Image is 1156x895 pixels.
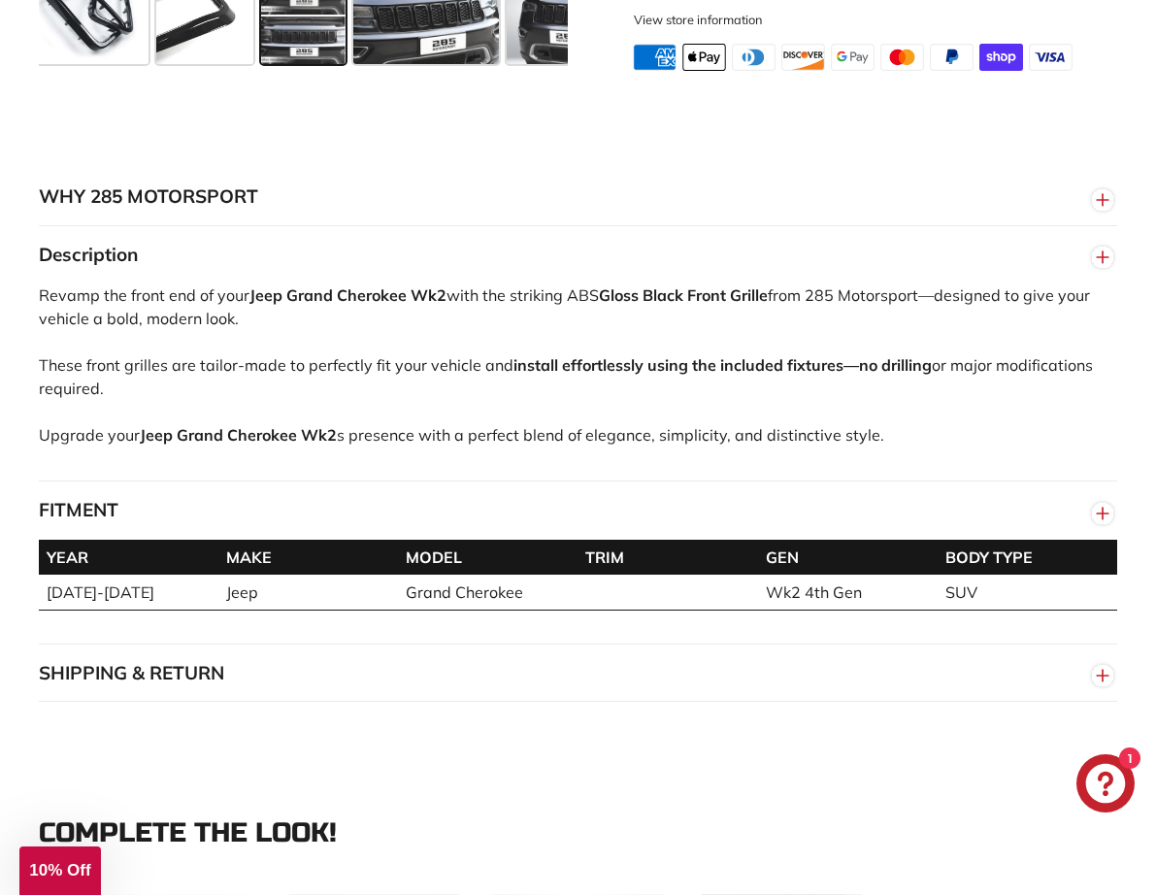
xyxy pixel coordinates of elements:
strong: Gloss Black Front Grille [599,285,768,305]
th: MAKE [218,540,398,575]
th: YEAR [39,540,218,575]
strong: install effortlessly using the included fixtures—no drilling [513,355,932,375]
td: Grand Cherokee [398,575,578,611]
span: 10% Off [29,861,90,879]
div: Complete the look! [39,818,1117,848]
img: apple_pay [682,44,726,71]
th: BODY TYPE [938,540,1117,575]
td: SUV [938,575,1117,611]
th: TRIM [578,540,757,575]
strong: Jeep Grand Cherokee Wk2 [140,425,337,445]
img: paypal [930,44,974,71]
img: american_express [633,44,677,71]
img: shopify_pay [979,44,1023,71]
img: master [880,44,924,71]
button: Description [39,226,1117,284]
img: diners_club [732,44,776,71]
div: View store information [634,11,763,29]
td: Jeep [218,575,398,611]
td: [DATE]-[DATE] [39,575,218,611]
button: SHIPPING & RETURN [39,645,1117,703]
td: Wk2 4th Gen [758,575,938,611]
button: FITMENT [39,481,1117,540]
inbox-online-store-chat: Shopify online store chat [1071,754,1140,817]
div: Revamp the front end of your with the striking ABS from 285 Motorsport—designed to give your vehi... [39,283,1117,481]
img: visa [1029,44,1073,71]
button: WHY 285 MOTORSPORT [39,168,1117,226]
th: GEN [758,540,938,575]
img: google_pay [831,44,875,71]
th: MODEL [398,540,578,575]
div: 10% Off [19,846,101,895]
img: discover [781,44,825,71]
strong: Jeep Grand Cherokee Wk2 [249,285,446,305]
